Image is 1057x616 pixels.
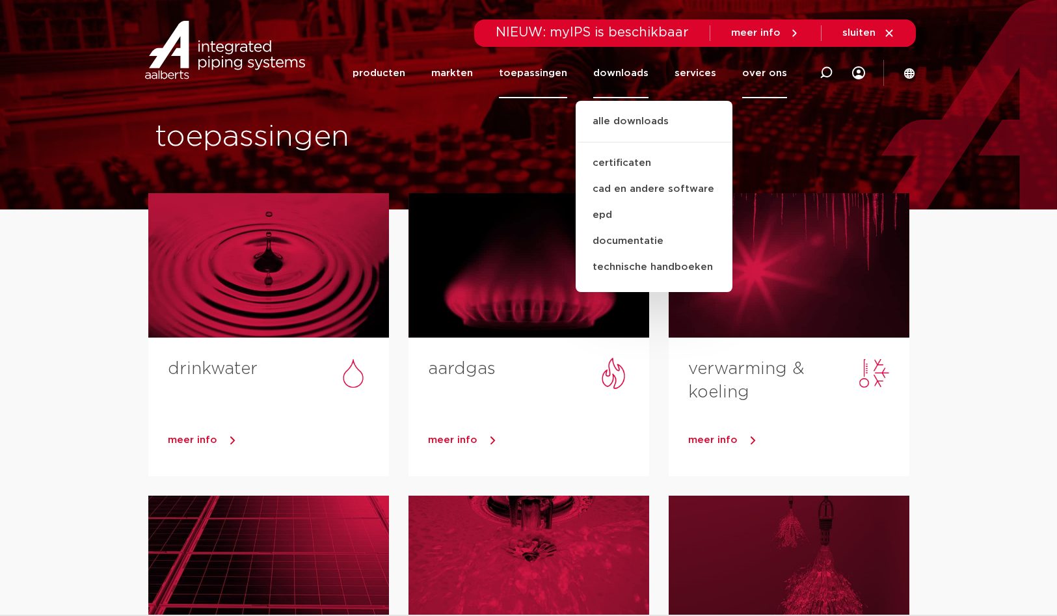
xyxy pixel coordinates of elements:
span: meer info [731,28,781,38]
a: cad en andere software [576,176,732,202]
a: sluiten [842,27,895,39]
a: certificaten [576,150,732,176]
a: documentatie [576,228,732,254]
a: alle downloads [576,114,732,142]
a: meer info [168,431,389,450]
span: meer info [688,435,738,445]
a: markten [431,48,473,98]
a: meer info [428,431,649,450]
a: meer info [688,431,909,450]
a: over ons [742,48,787,98]
span: sluiten [842,28,876,38]
a: drinkwater [168,360,258,377]
a: services [675,48,716,98]
a: verwarming & koeling [688,360,805,401]
a: toepassingen [499,48,567,98]
a: epd [576,202,732,228]
span: meer info [428,435,477,445]
a: downloads [593,48,649,98]
nav: Menu [353,48,787,98]
span: NIEUW: myIPS is beschikbaar [496,26,689,39]
span: meer info [168,435,217,445]
a: meer info [731,27,800,39]
a: aardgas [428,360,496,377]
a: technische handboeken [576,254,732,280]
a: producten [353,48,405,98]
h1: toepassingen [155,116,522,158]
